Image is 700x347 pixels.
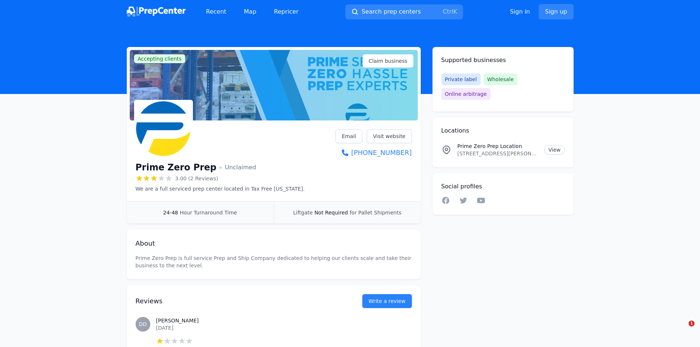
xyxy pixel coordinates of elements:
span: DD [139,322,147,327]
a: View [544,145,564,155]
h2: Reviews [136,296,339,306]
button: Search prep centersCtrlK [345,4,463,19]
span: Wholesale [484,73,517,85]
span: Claim [369,57,407,65]
a: Recent [200,4,232,19]
span: Liftgate [293,210,313,216]
span: 3.00 (2 Reviews) [175,175,218,182]
span: Hour Turnaround Time [180,210,237,216]
span: business [385,57,407,65]
a: Claim business [363,54,413,68]
p: Prime Zero Prep is full service Prep and Ship Company dedicated to helping our clients scale and ... [136,254,412,269]
span: 24-48 [163,210,178,216]
a: Map [238,4,262,19]
h2: About [136,238,412,249]
h3: [PERSON_NAME] [156,317,412,324]
a: Visit website [367,129,412,143]
a: Sign in [510,7,530,16]
h2: Social profiles [441,182,565,191]
a: Write a review [362,294,412,308]
p: Prime Zero Prep Location [457,142,539,150]
span: Search prep centers [362,7,421,16]
img: Prime Zero Prep [136,101,191,157]
p: We are a full serviced prep center located in Tax Free [US_STATE]. [136,185,305,192]
a: Email [335,129,362,143]
h2: Locations [441,126,565,135]
kbd: Ctrl [443,8,453,15]
span: Accepting clients [134,54,186,63]
h1: Prime Zero Prep [136,162,217,173]
a: Repricer [268,4,305,19]
span: Private label [441,73,481,85]
a: Sign up [539,4,573,19]
img: PrepCenter [127,7,186,17]
p: [STREET_ADDRESS][PERSON_NAME][PERSON_NAME] [457,150,539,157]
span: for Pallet Shipments [349,210,401,216]
time: [DATE] [156,325,173,331]
kbd: K [453,8,457,15]
span: Unclaimed [219,163,256,172]
iframe: Intercom live chat [674,321,691,338]
a: [PHONE_NUMBER] [335,148,412,158]
span: Not Required [315,210,348,216]
h2: Supported businesses [441,56,565,65]
span: Online arbitrage [441,88,491,100]
span: 1 [689,321,694,326]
